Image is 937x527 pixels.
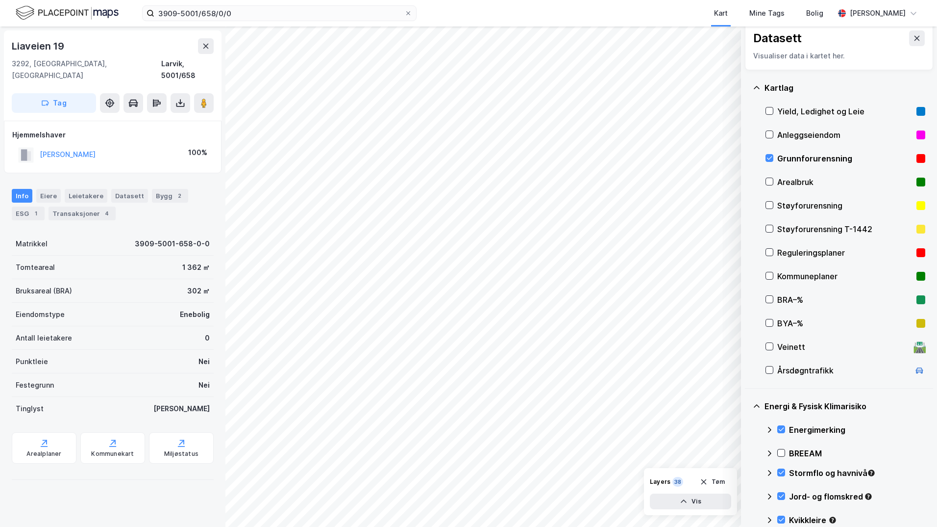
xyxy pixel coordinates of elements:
[867,469,876,477] div: Tooltip anchor
[111,189,148,203] div: Datasett
[828,516,837,525] div: Tooltip anchor
[161,58,214,81] div: Larvik, 5001/658
[16,403,44,415] div: Tinglyst
[650,478,670,486] div: Layers
[650,494,731,509] button: Vis
[789,424,925,436] div: Energimerking
[864,492,873,501] div: Tooltip anchor
[714,7,728,19] div: Kart
[16,356,48,368] div: Punktleie
[65,189,107,203] div: Leietakere
[777,105,912,117] div: Yield, Ledighet og Leie
[152,189,188,203] div: Bygg
[777,153,912,164] div: Grunnforurensning
[789,467,925,479] div: Stormflo og havnivå
[693,474,731,490] button: Tøm
[777,365,910,376] div: Årsdøgntrafikk
[850,7,906,19] div: [PERSON_NAME]
[16,4,119,22] img: logo.f888ab2527a4732fd821a326f86c7f29.svg
[182,262,210,273] div: 1 362 ㎡
[16,262,55,273] div: Tomteareal
[188,147,207,158] div: 100%
[174,191,184,201] div: 2
[913,341,926,353] div: 🛣️
[26,450,61,458] div: Arealplaner
[764,400,925,412] div: Energi & Fysisk Klimarisiko
[16,332,72,344] div: Antall leietakere
[764,82,925,94] div: Kartlag
[672,477,683,487] div: 38
[777,247,912,259] div: Reguleringsplaner
[205,332,210,344] div: 0
[12,189,32,203] div: Info
[12,207,45,220] div: ESG
[12,129,213,141] div: Hjemmelshaver
[36,189,61,203] div: Eiere
[91,450,134,458] div: Kommunekart
[49,207,116,220] div: Transaksjoner
[753,50,925,62] div: Visualiser data i kartet her.
[164,450,198,458] div: Miljøstatus
[16,285,72,297] div: Bruksareal (BRA)
[777,176,912,188] div: Arealbruk
[187,285,210,297] div: 302 ㎡
[16,309,65,320] div: Eiendomstype
[777,294,912,306] div: BRA–%
[777,129,912,141] div: Anleggseiendom
[777,270,912,282] div: Kommuneplaner
[777,223,912,235] div: Støyforurensning T-1442
[777,317,912,329] div: BYA–%
[180,309,210,320] div: Enebolig
[198,379,210,391] div: Nei
[16,238,48,250] div: Matrikkel
[777,341,910,353] div: Veinett
[135,238,210,250] div: 3909-5001-658-0-0
[806,7,823,19] div: Bolig
[16,379,54,391] div: Festegrunn
[789,448,925,459] div: BREEAM
[753,30,802,46] div: Datasett
[154,6,404,21] input: Søk på adresse, matrikkel, gårdeiere, leietakere eller personer
[12,58,161,81] div: 3292, [GEOGRAPHIC_DATA], [GEOGRAPHIC_DATA]
[12,38,66,54] div: Liaveien 19
[12,93,96,113] button: Tag
[777,200,912,211] div: Støyforurensning
[789,514,925,526] div: Kvikkleire
[31,209,41,218] div: 1
[789,491,925,502] div: Jord- og flomskred
[153,403,210,415] div: [PERSON_NAME]
[749,7,785,19] div: Mine Tags
[198,356,210,368] div: Nei
[888,480,937,527] iframe: Chat Widget
[102,209,112,218] div: 4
